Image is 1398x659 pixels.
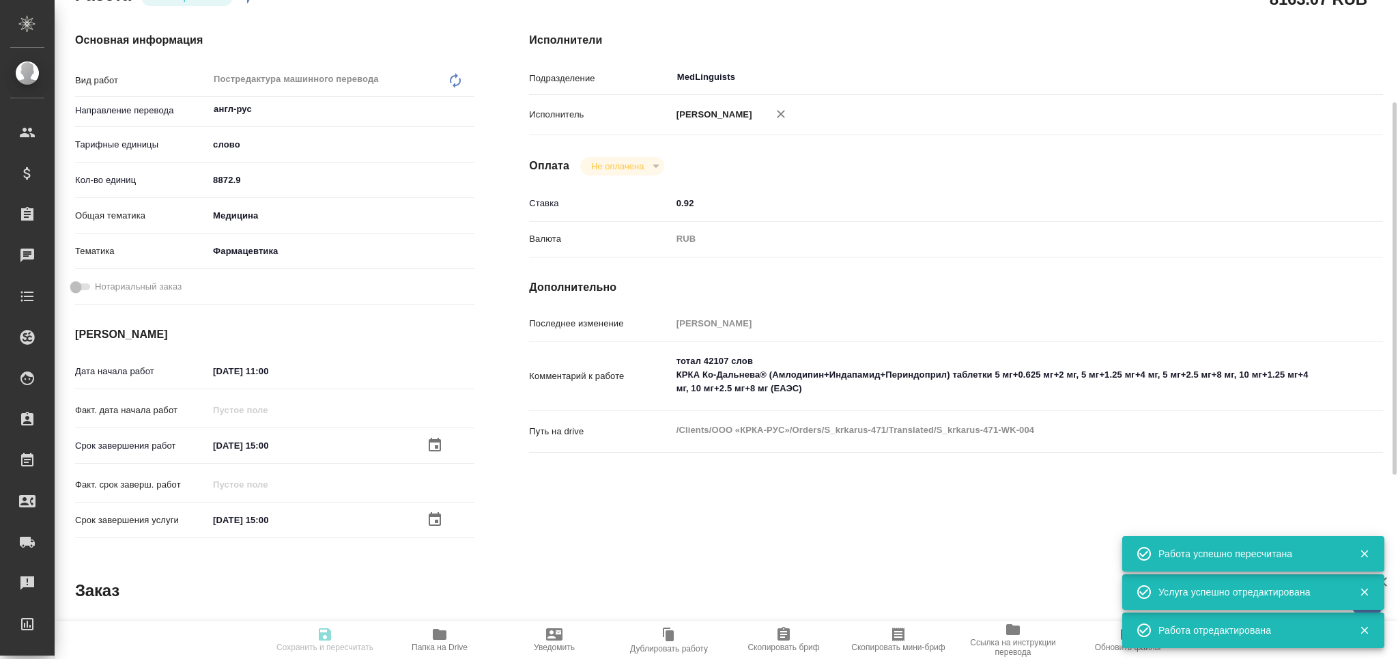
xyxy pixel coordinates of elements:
button: Удалить исполнителя [766,99,796,129]
div: RUB [672,227,1312,251]
p: Исполнитель [529,108,671,122]
input: ✎ Введи что-нибудь [672,193,1312,213]
p: Кол-во единиц [75,173,208,187]
div: Услуга успешно отредактирована [1158,585,1339,599]
button: Закрыть [1350,586,1378,598]
p: Вид работ [75,74,208,87]
p: Направление перевода [75,104,208,117]
h2: Заказ [75,580,119,602]
h4: Оплата [529,158,569,174]
h4: Исполнители [529,32,1383,48]
h4: Дополнительно [529,279,1383,296]
span: Скопировать мини-бриф [851,643,945,652]
input: ✎ Введи что-нибудь [208,170,474,190]
button: Сохранить и пересчитать [268,621,382,659]
p: Последнее изменение [529,317,671,331]
input: Пустое поле [672,313,1312,333]
span: Уведомить [534,643,575,652]
div: Работа отредактирована [1158,623,1339,637]
h4: Основная информация [75,618,474,634]
button: Закрыть [1350,548,1378,560]
p: Дата начала работ [75,365,208,378]
p: Подразделение [529,72,671,85]
span: Скопировать бриф [747,643,819,652]
button: Open [467,108,470,111]
h4: Дополнительно [529,618,1383,634]
button: Скопировать бриф [726,621,841,659]
div: Медицина [208,204,474,227]
button: Скопировать мини-бриф [841,621,956,659]
span: Дублировать работу [630,644,708,654]
span: Обновить файлы [1095,643,1161,652]
p: Тематика [75,244,208,258]
input: Пустое поле [208,400,328,420]
input: Пустое поле [208,475,328,494]
button: Уведомить [497,621,612,659]
h4: Основная информация [75,32,474,48]
button: Open [1304,76,1307,79]
button: Обновить файлы [1070,621,1185,659]
span: Нотариальный заказ [95,280,182,294]
p: Общая тематика [75,209,208,223]
p: Срок завершения работ [75,439,208,453]
p: Комментарий к работе [529,369,671,383]
button: Закрыть [1350,624,1378,636]
p: Факт. срок заверш. работ [75,478,208,492]
h4: [PERSON_NAME] [75,326,474,343]
button: Папка на Drive [382,621,497,659]
span: Папка на Drive [412,643,468,652]
div: Фармацевтика [208,240,474,263]
input: ✎ Введи что-нибудь [208,510,328,530]
p: Тарифные единицы [75,138,208,152]
p: Путь на drive [529,425,671,438]
p: Срок завершения услуги [75,514,208,527]
div: Готов к работе [580,157,664,176]
span: Ссылка на инструкции перевода [964,638,1062,657]
span: Сохранить и пересчитать [276,643,373,652]
p: Ставка [529,197,671,210]
input: ✎ Введи что-нибудь [208,436,328,455]
p: [PERSON_NAME] [672,108,752,122]
input: ✎ Введи что-нибудь [208,361,328,381]
textarea: тотал 42107 слов КРКА Ко-Дальнева® (Амлодипин+Индапамид+Периндоприл) таблетки 5 мг+0.625 мг+2 мг,... [672,350,1312,400]
div: Работа успешно пересчитана [1158,547,1339,561]
button: Не оплачена [587,160,648,172]
p: Валюта [529,232,671,246]
div: слово [208,133,474,156]
button: Ссылка на инструкции перевода [956,621,1070,659]
textarea: /Clients/ООО «КРКА-РУС»/Orders/S_krkarus-471/Translated/S_krkarus-471-WK-004 [672,419,1312,442]
button: Дублировать работу [612,621,726,659]
p: Факт. дата начала работ [75,404,208,417]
